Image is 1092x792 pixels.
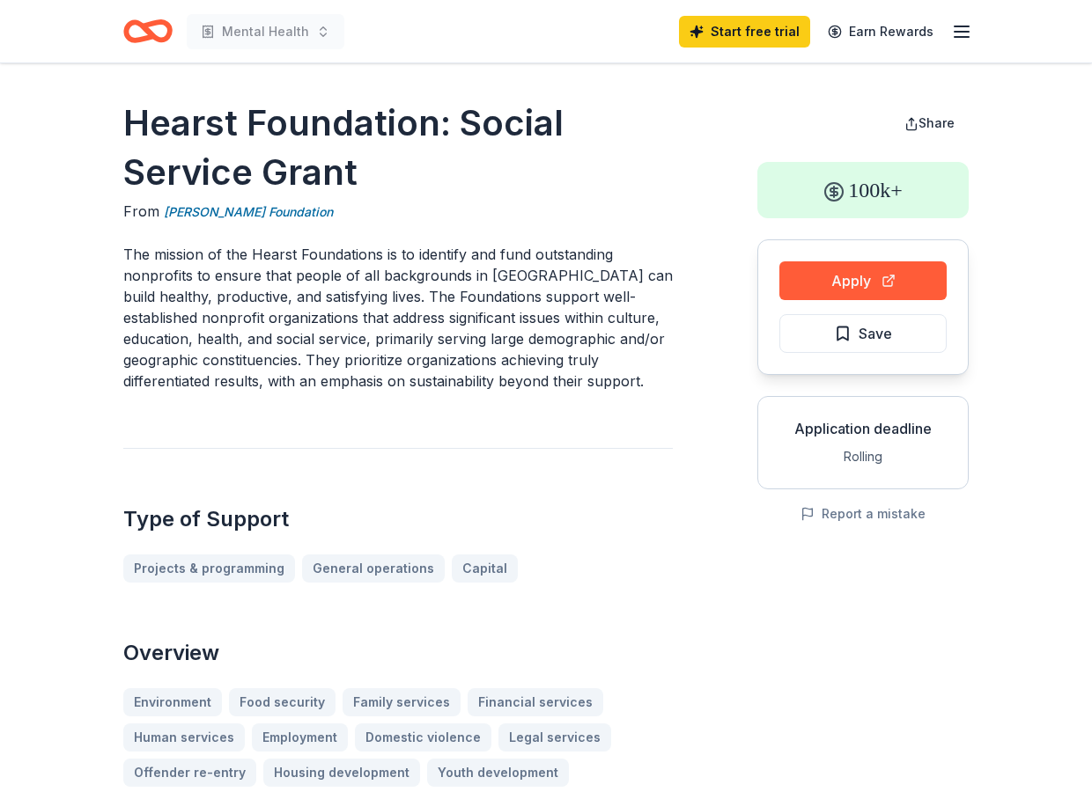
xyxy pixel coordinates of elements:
[452,554,518,583] a: Capital
[123,554,295,583] a: Projects & programming
[779,261,947,300] button: Apply
[679,16,810,48] a: Start free trial
[187,14,344,49] button: Mental Health
[123,639,673,667] h2: Overview
[772,446,954,467] div: Rolling
[919,115,955,130] span: Share
[302,554,445,583] a: General operations
[123,244,673,392] p: The mission of the Hearst Foundations is to identify and fund outstanding nonprofits to ensure th...
[123,99,673,197] h1: Hearst Foundation: Social Service Grant
[801,503,926,524] button: Report a mistake
[859,322,892,345] span: Save
[890,106,969,141] button: Share
[779,314,947,353] button: Save
[164,202,333,223] a: [PERSON_NAME] Foundation
[772,418,954,439] div: Application deadline
[123,11,173,52] a: Home
[222,21,309,42] span: Mental Health
[123,505,673,533] h2: Type of Support
[757,162,969,218] div: 100k+
[817,16,944,48] a: Earn Rewards
[123,201,673,223] div: From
